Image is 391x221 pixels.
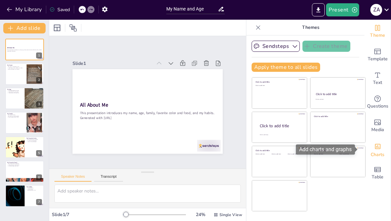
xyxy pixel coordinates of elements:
p: Names represent our identity [7,68,25,70]
button: Transcript [94,174,123,182]
div: Click to add title [314,149,361,152]
div: Click to add title [256,81,302,83]
p: I love playing and exploring [7,92,23,94]
p: Reading books is fun [27,190,42,191]
span: Template [368,55,388,63]
p: This presentation introduces my name, age, family, favorite color and food, and my habits. [7,50,42,51]
button: Apply theme to all slides [252,63,320,72]
button: Speaker Notes [54,174,92,182]
div: Click to add text [256,153,270,155]
span: Media [371,126,384,133]
div: 24 % [193,211,208,218]
button: Create theme [302,41,350,52]
button: Export to PowerPoint [312,3,325,16]
p: My favorite color is special [27,139,42,140]
div: 7 [36,199,42,205]
div: Click to add text [316,99,359,100]
p: I love drawing [27,189,42,190]
div: Saved [50,7,70,13]
div: Click to add title [316,92,360,96]
div: 1 [36,52,42,58]
div: Click to add title [314,115,361,117]
p: We share fun times together [7,115,25,117]
span: Charts [371,151,384,158]
p: My name is important to me [7,66,25,67]
div: Slide 1 / 7 [52,211,123,218]
div: https://cdn.sendsteps.com/images/logo/sendsteps_logo_white.pnghttps://cdn.sendsteps.com/images/lo... [5,63,44,85]
p: My Habits [27,186,42,188]
button: My Library [5,4,45,15]
div: Add images, graphics, shapes or video [364,114,391,138]
div: Click to add title [256,149,302,152]
p: I enjoy playing [27,188,42,189]
span: Theme [370,32,385,39]
p: Generated with [URL] [7,50,42,52]
p: It makes me feel happy [27,140,42,141]
p: My Favorite Food [7,162,42,164]
p: My favorite food is delicious [7,163,42,164]
p: I am [DEMOGRAPHIC_DATA] [7,90,23,91]
div: https://cdn.sendsteps.com/images/logo/sendsteps_logo_white.pnghttps://cdn.sendsteps.com/images/lo... [5,88,44,109]
button: Z A [370,3,382,16]
div: Add text boxes [364,67,391,90]
div: Add ready made slides [364,43,391,67]
div: https://cdn.sendsteps.com/images/logo/sendsteps_logo_white.pnghttps://cdn.sendsteps.com/images/lo... [5,39,44,60]
p: Family supports each other [7,117,25,118]
div: 3 [36,101,42,107]
button: Present [326,3,359,16]
span: Text [373,79,382,86]
div: 2 [36,77,42,83]
p: I use it in my drawings [27,141,42,142]
span: Single View [219,212,242,217]
p: Generated with [URL] [80,115,215,120]
div: https://cdn.sendsteps.com/images/logo/sendsteps_logo_white.pnghttps://cdn.sendsteps.com/images/lo... [5,161,44,182]
div: Click to add text [288,153,302,155]
p: My Family [7,113,25,115]
div: Z A [370,4,382,16]
div: Change the overall theme [364,20,391,43]
p: I enjoy learning new things [7,91,23,92]
div: https://cdn.sendsteps.com/images/logo/sendsteps_logo_white.pnghttps://cdn.sendsteps.com/images/lo... [5,136,44,158]
button: Sendsteps [252,41,300,52]
div: Click to add text [340,153,360,155]
button: Add slide [3,23,46,33]
p: I enjoy sharing it with others [7,164,42,166]
p: My Name [7,64,25,66]
div: Add a table [364,161,391,185]
div: 6 [36,174,42,180]
p: My Favorite Color [27,137,42,139]
p: I feel happy when called by my name [7,67,25,69]
div: Click to add body [260,134,301,136]
span: Questions [367,103,388,110]
div: Get real-time input from your audience [364,90,391,114]
p: My family is loving [7,114,25,116]
div: Slide 1 [72,60,152,67]
div: 5 [36,150,42,156]
span: Position [69,24,77,32]
strong: All About Me [80,101,108,108]
div: https://cdn.sendsteps.com/images/logo/sendsteps_logo_white.pnghttps://cdn.sendsteps.com/images/lo... [5,112,44,133]
input: Insert title [166,4,218,14]
div: Click to add title [260,123,302,129]
div: Add charts and graphs [364,138,391,161]
div: Click to add text [272,153,286,155]
div: Add charts and graphs [296,144,355,154]
div: 4 [36,126,42,132]
div: Click to add text [256,85,302,87]
p: It creates happy memories [7,166,42,167]
p: This presentation introduces my name, age, family, favorite color and food, and my habits. [80,111,215,115]
p: My Age [7,89,23,90]
div: 7 [5,185,44,207]
strong: All About Me [7,47,14,49]
span: Table [372,173,383,181]
p: Themes [263,20,358,35]
div: Layout [52,23,62,33]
